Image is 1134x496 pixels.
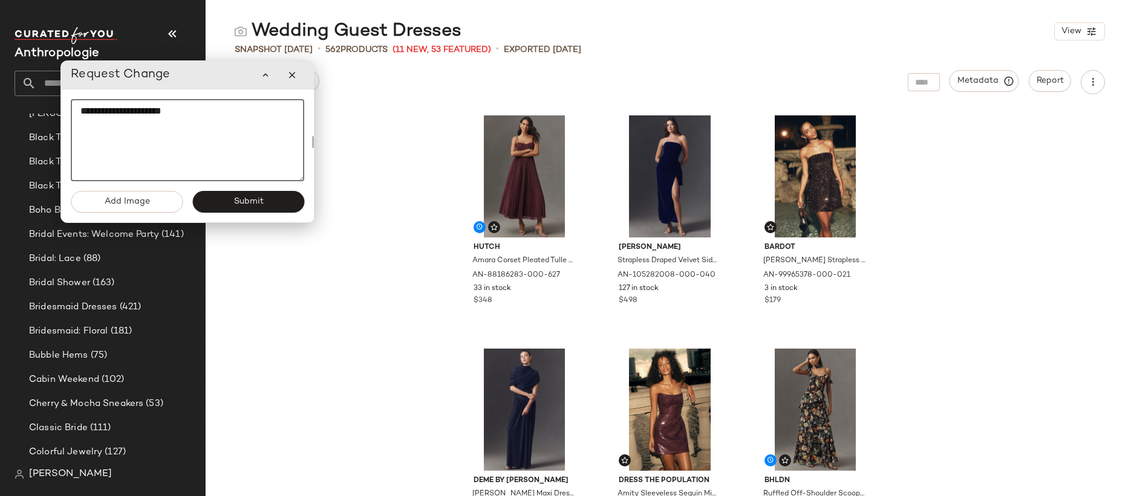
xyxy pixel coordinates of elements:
[15,27,117,44] img: cfy_white_logo.C9jOOHJF.svg
[474,475,576,486] span: Deme by [PERSON_NAME]
[764,295,781,306] span: $179
[474,295,492,306] span: $348
[472,256,575,266] span: Amara Corset Pleated Tulle Fit & Flare Midi Dress by Hutch in Red, Women's, Size: 14, Polyester/T...
[474,283,511,294] span: 33 in stock
[755,115,876,237] img: 99965378_021_b
[472,270,560,281] span: AN-88186283-000-627
[464,115,585,237] img: 88186283_627_b
[102,445,126,459] span: (127)
[88,421,111,435] span: (111)
[619,242,721,253] span: [PERSON_NAME]
[621,457,628,464] img: svg%3e
[619,295,637,306] span: $498
[159,228,184,242] span: (141)
[117,300,142,314] span: (421)
[81,252,101,266] span: (88)
[29,300,117,314] span: Bridesmaid Dresses
[1061,27,1081,36] span: View
[609,349,731,471] img: 103271375_068_b
[496,42,499,57] span: •
[88,349,108,362] span: (75)
[29,179,111,193] span: Black Tie Wedding
[29,252,81,266] span: Bridal: Lace
[29,397,143,411] span: Cherry & Mocha Sneakers
[763,256,865,266] span: [PERSON_NAME] Strapless Mini Dress by [PERSON_NAME] in Brown, Women's, Size: 10, Polyester at Ant...
[233,197,263,207] span: Submit
[29,324,108,338] span: Bridesmaid: Floral
[393,43,491,56] span: (11 New, 53 Featured)
[29,373,99,387] span: Cabin Weekend
[618,270,715,281] span: AN-105282008-000-040
[29,421,88,435] span: Classic Bride
[29,107,141,121] span: [PERSON_NAME] Beauty
[950,70,1019,92] button: Metadata
[764,242,867,253] span: Bardot
[464,349,585,471] img: 104169883_041_b
[29,349,88,362] span: Bubble Hems
[619,283,659,294] span: 127 in stock
[767,224,774,231] img: svg%3e
[325,45,341,54] span: 562
[490,224,498,231] img: svg%3e
[29,467,112,482] span: [PERSON_NAME]
[143,397,163,411] span: (53)
[755,349,876,471] img: 103646824_009_b
[325,43,388,56] div: Products
[29,445,102,459] span: Colorful Jewelry
[619,475,721,486] span: Dress The Population
[192,191,304,213] button: Submit
[318,42,321,57] span: •
[99,373,125,387] span: (102)
[29,204,77,217] span: Boho Bride
[609,115,731,237] img: 105282008_040_b
[763,270,850,281] span: AN-99965378-000-021
[504,43,581,56] p: Exported [DATE]
[15,469,24,479] img: svg%3e
[90,276,115,290] span: (163)
[764,283,798,294] span: 3 in stock
[1029,70,1071,92] button: Report
[108,324,132,338] span: (181)
[29,155,135,169] span: Black Tie Event Dresses
[29,228,159,242] span: Bridal Events: Welcome Party
[235,19,461,43] div: Wedding Guest Dresses
[15,47,99,60] span: Current Company Name
[235,43,313,56] span: Snapshot [DATE]
[1036,76,1064,86] span: Report
[29,276,90,290] span: Bridal Shower
[764,475,867,486] span: BHLDN
[957,76,1012,86] span: Metadata
[781,457,789,464] img: svg%3e
[474,242,576,253] span: Hutch
[1054,22,1105,40] button: View
[29,131,108,145] span: Black Tie Dresses
[618,256,720,266] span: Strapless Draped Velvet Side-Slit Maxi Dress by [PERSON_NAME] in Blue, Women's, Size: 2, Polyeste...
[235,25,247,37] img: svg%3e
